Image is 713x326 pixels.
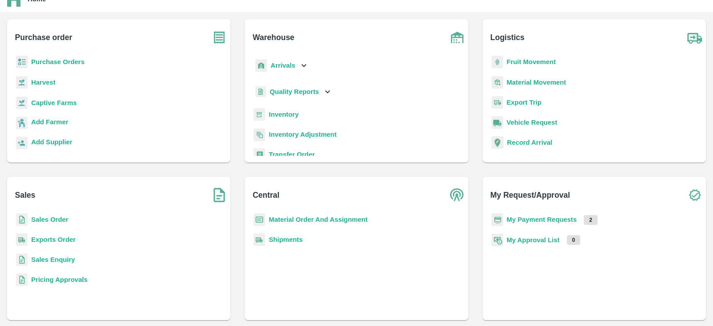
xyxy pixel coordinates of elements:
[16,76,28,89] img: harvest
[255,59,267,72] img: whArrival
[31,117,68,129] a: Add Farmer
[253,189,279,201] b: Central
[208,184,230,206] img: soSales
[208,26,230,49] img: purchase
[270,88,319,95] b: Quality Reports
[492,233,503,247] img: approval
[31,137,72,149] a: Add Supplier
[446,184,468,206] img: central
[254,128,265,141] img: inventory
[16,117,28,130] img: farmer
[31,236,76,243] a: Exports Order
[492,136,504,149] img: recordArrival
[31,276,87,283] a: Pricing Approvals
[269,216,368,223] a: Material Order And Assignment
[31,79,55,86] a: Harvest
[269,131,336,138] a: Inventory Adjustment
[254,148,265,161] img: whTransfer
[16,213,28,226] img: sales
[492,76,503,89] img: material
[507,79,566,86] a: Material Movement
[31,216,68,223] a: Sales Order
[16,96,28,110] img: harvest
[269,111,299,118] a: Inventory
[15,189,36,201] b: Sales
[255,86,266,98] img: qualityReport
[270,62,295,69] b: Arrivals
[492,116,503,129] img: vehicle
[492,96,503,109] img: delivery
[492,56,503,69] img: fruit
[31,256,75,263] a: Sales Enquiry
[584,215,598,225] p: 2
[492,213,503,226] img: payment
[16,56,28,69] img: reciept
[253,31,295,44] b: Warehouse
[254,108,265,121] img: whInventory
[490,189,570,201] b: My Request/Approval
[507,119,557,126] a: Vehicle Request
[507,139,553,146] a: Record Arrival
[31,58,85,65] a: Purchase Orders
[16,273,28,286] img: sales
[31,99,77,106] a: Captive Farms
[269,151,315,158] a: Transfer Order
[15,31,72,44] b: Purchase order
[16,253,28,266] img: sales
[16,137,28,150] img: supplier
[507,216,577,223] a: My Payment Requests
[567,235,581,245] p: 0
[507,58,556,65] a: Fruit Movement
[507,236,560,244] a: My Approval List
[446,26,468,49] img: warehouse
[31,139,72,146] b: Add Supplier
[684,184,706,206] img: check
[254,56,309,76] div: Arrivals
[490,31,525,44] b: Logistics
[254,83,332,101] div: Quality Reports
[16,233,28,246] img: shipments
[269,236,303,243] a: Shipments
[684,26,706,49] img: truck
[254,233,265,246] img: shipments
[31,118,68,126] b: Add Farmer
[507,99,541,106] a: Export Trip
[254,213,265,226] img: centralMaterial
